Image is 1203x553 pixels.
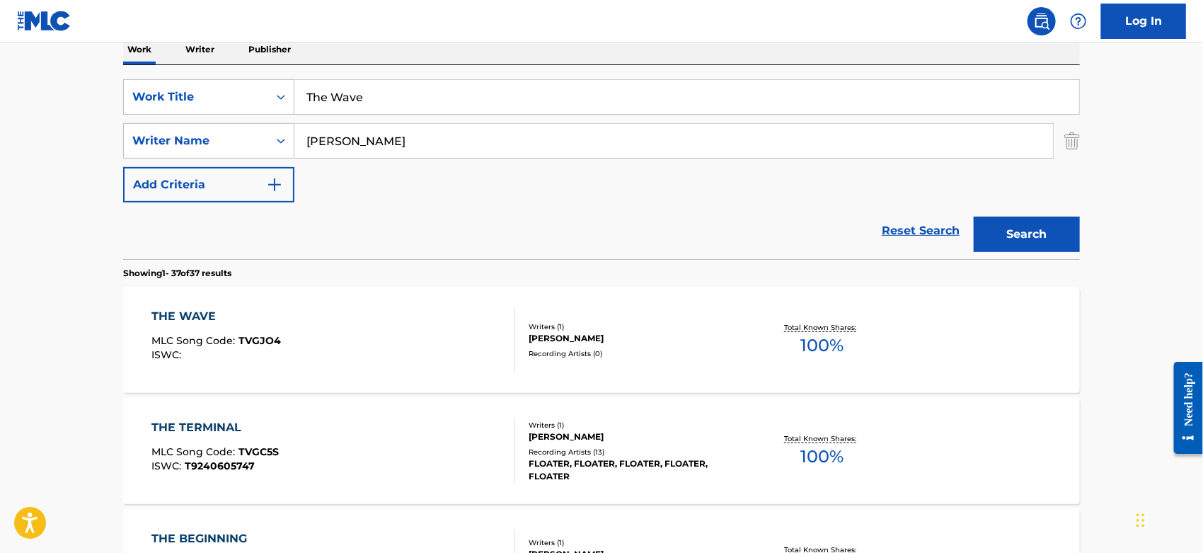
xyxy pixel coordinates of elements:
[244,35,295,64] p: Publisher
[152,445,239,458] span: MLC Song Code :
[1028,7,1056,35] a: Public Search
[152,419,280,436] div: THE TERMINAL
[529,332,742,345] div: [PERSON_NAME]
[529,348,742,359] div: Recording Artists ( 0 )
[185,460,255,472] span: T9240605747
[784,322,860,333] p: Total Known Shares:
[17,11,71,31] img: MLC Logo
[529,420,742,431] div: Writers ( 1 )
[152,530,280,547] div: THE BEGINNING
[123,398,1080,504] a: THE TERMINALMLC Song Code:TVGC5SISWC:T9240605747Writers (1)[PERSON_NAME]Recording Artists (13)FLO...
[1064,7,1093,35] div: Help
[800,333,844,358] span: 100 %
[152,460,185,472] span: ISWC :
[152,348,185,361] span: ISWC :
[239,334,282,347] span: TVGJO4
[1163,350,1203,464] iframe: Resource Center
[123,267,231,280] p: Showing 1 - 37 of 37 results
[123,35,156,64] p: Work
[974,217,1080,252] button: Search
[529,431,742,443] div: [PERSON_NAME]
[239,445,280,458] span: TVGC5S
[800,444,844,469] span: 100 %
[1101,4,1186,39] a: Log In
[152,334,239,347] span: MLC Song Code :
[529,537,742,548] div: Writers ( 1 )
[784,433,860,444] p: Total Known Shares:
[1136,499,1145,542] div: Drag
[529,447,742,457] div: Recording Artists ( 13 )
[123,287,1080,393] a: THE WAVEMLC Song Code:TVGJO4ISWC:Writers (1)[PERSON_NAME]Recording Artists (0)Total Known Shares:...
[181,35,219,64] p: Writer
[529,457,742,483] div: FLOATER, FLOATER, FLOATER, FLOATER, FLOATER
[1033,13,1050,30] img: search
[132,132,260,149] div: Writer Name
[123,79,1080,259] form: Search Form
[1132,485,1203,553] iframe: Chat Widget
[152,308,282,325] div: THE WAVE
[132,89,260,106] div: Work Title
[1064,123,1080,159] img: Delete Criterion
[875,215,967,246] a: Reset Search
[123,167,294,203] button: Add Criteria
[266,176,283,193] img: 9d2ae6d4665cec9f34b9.svg
[1070,13,1087,30] img: help
[529,321,742,332] div: Writers ( 1 )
